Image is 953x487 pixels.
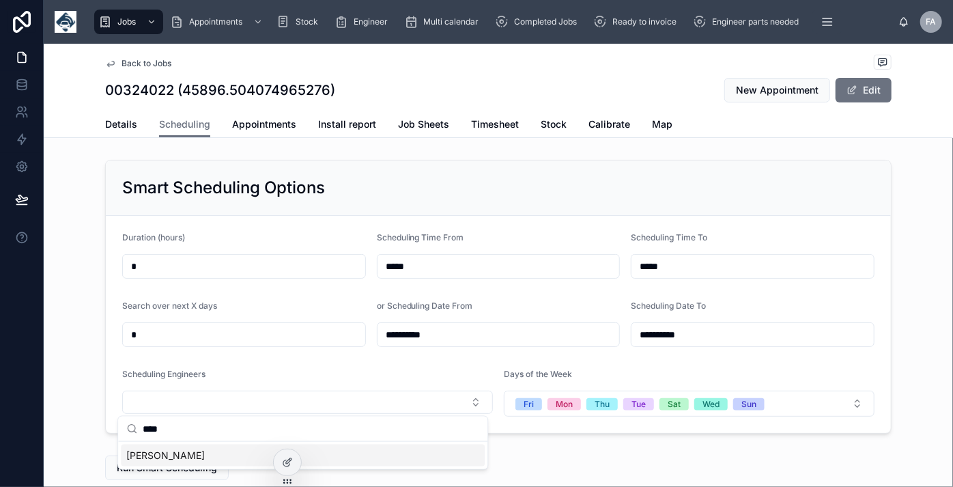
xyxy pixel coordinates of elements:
[631,232,707,242] span: Scheduling Time To
[733,397,765,411] button: Unselect SUN
[515,397,542,411] button: Unselect FRI
[491,10,586,34] a: Completed Jobs
[122,232,185,242] span: Duration (hours)
[588,112,630,139] a: Calibrate
[652,112,672,139] a: Map
[589,10,686,34] a: Ready to invoice
[588,117,630,131] span: Calibrate
[524,398,534,411] div: Fri
[694,397,728,411] button: Unselect WED
[514,16,577,27] span: Completed Jobs
[423,16,479,27] span: Multi calendar
[272,10,328,34] a: Stock
[612,16,677,27] span: Ready to invoice
[631,301,706,311] span: Scheduling Date To
[318,117,376,131] span: Install report
[652,117,672,131] span: Map
[547,397,581,411] button: Unselect MON
[541,117,567,131] span: Stock
[541,112,567,139] a: Stock
[296,16,318,27] span: Stock
[94,10,163,34] a: Jobs
[689,10,808,34] a: Engineer parts needed
[556,398,573,411] div: Mon
[122,391,493,414] button: Select Button
[668,398,681,411] div: Sat
[159,117,210,131] span: Scheduling
[659,397,689,411] button: Unselect SAT
[504,369,572,379] span: Days of the Week
[122,177,325,199] h2: Smart Scheduling Options
[318,112,376,139] a: Install report
[631,398,646,411] div: Tue
[122,58,171,69] span: Back to Jobs
[117,16,136,27] span: Jobs
[232,112,296,139] a: Appointments
[504,391,874,417] button: Select Button
[354,16,388,27] span: Engineer
[736,83,819,97] span: New Appointment
[377,301,473,311] span: or Scheduling Date From
[926,16,937,27] span: FA
[702,398,720,411] div: Wed
[105,81,335,100] h1: 00324022 (45896.504074965276)
[712,16,799,27] span: Engineer parts needed
[724,78,830,102] button: New Appointment
[105,117,137,131] span: Details
[377,232,464,242] span: Scheduling Time From
[400,10,488,34] a: Multi calendar
[122,369,205,379] span: Scheduling Engineers
[159,112,210,138] a: Scheduling
[623,397,654,411] button: Unselect TUE
[471,117,519,131] span: Timesheet
[122,301,217,311] span: Search over next X days
[741,398,756,411] div: Sun
[105,112,137,139] a: Details
[126,449,205,462] span: [PERSON_NAME]
[117,461,217,475] span: Run Smart Scheduling
[118,442,487,469] div: Suggestions
[105,456,229,480] button: Run Smart Scheduling
[87,7,898,37] div: scrollable content
[330,10,397,34] a: Engineer
[398,112,449,139] a: Job Sheets
[189,16,242,27] span: Appointments
[595,398,610,411] div: Thu
[398,117,449,131] span: Job Sheets
[836,78,892,102] button: Edit
[55,11,76,33] img: App logo
[166,10,270,34] a: Appointments
[105,58,171,69] a: Back to Jobs
[471,112,519,139] a: Timesheet
[232,117,296,131] span: Appointments
[586,397,618,411] button: Unselect THU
